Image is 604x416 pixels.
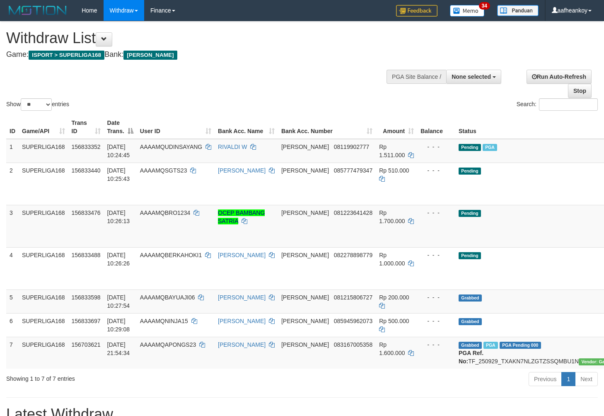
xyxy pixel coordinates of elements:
span: AAAAMQAPONGS23 [140,341,196,348]
span: Copy 081215806727 to clipboard [334,294,372,301]
select: Showentries [21,98,52,111]
span: AAAAMQUDINSAYANG [140,144,202,150]
b: PGA Ref. No: [459,350,483,365]
span: Copy 083167005358 to clipboard [334,341,372,348]
span: Rp 1.000.000 [379,252,405,267]
span: [PERSON_NAME] [281,341,329,348]
span: Grabbed [459,342,482,349]
span: Copy 081223641428 to clipboard [334,209,372,216]
span: [PERSON_NAME] [123,51,177,60]
span: [DATE] 21:54:34 [107,341,130,356]
a: Previous [529,372,562,386]
th: User ID: activate to sort column ascending [137,115,215,139]
span: Copy 08119902777 to clipboard [334,144,370,150]
span: Rp 510.000 [379,167,409,174]
td: 5 [6,289,19,313]
span: [DATE] 10:26:26 [107,252,130,267]
span: AAAAMQNINJA15 [140,318,188,324]
a: 1 [561,372,575,386]
span: AAAAMQBERKAHOKI1 [140,252,202,258]
div: - - - [420,317,452,325]
span: [DATE] 10:24:45 [107,144,130,158]
span: AAAAMQBRO1234 [140,209,190,216]
button: None selected [446,70,501,84]
span: AAAAMQBAYUAJI06 [140,294,195,301]
td: SUPERLIGA168 [19,247,68,289]
td: 4 [6,247,19,289]
span: Rp 1.700.000 [379,209,405,224]
a: Next [575,372,598,386]
td: 1 [6,139,19,163]
span: 156833440 [72,167,101,174]
span: Rp 500.000 [379,318,409,324]
span: Grabbed [459,294,482,302]
th: Bank Acc. Number: activate to sort column ascending [278,115,376,139]
span: [PERSON_NAME] [281,294,329,301]
span: 156833697 [72,318,101,324]
h1: Withdraw List [6,30,394,46]
img: Button%20Memo.svg [450,5,485,17]
div: - - - [420,143,452,151]
span: Marked by aafheankoy [483,144,497,151]
td: SUPERLIGA168 [19,313,68,337]
td: SUPERLIGA168 [19,163,68,205]
span: [PERSON_NAME] [281,209,329,216]
label: Show entries [6,98,69,111]
div: - - - [420,341,452,349]
span: ISPORT > SUPERLIGA168 [29,51,104,60]
img: MOTION_logo.png [6,4,69,17]
span: [PERSON_NAME] [281,167,329,174]
span: Rp 1.600.000 [379,341,405,356]
span: 156833352 [72,144,101,150]
img: panduan.png [497,5,539,16]
td: 6 [6,313,19,337]
span: [DATE] 10:27:54 [107,294,130,309]
a: [PERSON_NAME] [218,341,266,348]
span: [DATE] 10:29:08 [107,318,130,333]
span: Grabbed [459,318,482,325]
span: PGA Pending [500,342,541,349]
td: 2 [6,163,19,205]
span: [PERSON_NAME] [281,318,329,324]
span: 156833598 [72,294,101,301]
span: [DATE] 10:25:43 [107,167,130,182]
th: Game/API: activate to sort column ascending [19,115,68,139]
div: Showing 1 to 7 of 7 entries [6,371,246,383]
span: [PERSON_NAME] [281,144,329,150]
a: Stop [568,84,592,98]
a: [PERSON_NAME] [218,167,266,174]
span: Pending [459,144,481,151]
td: SUPERLIGA168 [19,289,68,313]
span: 156703621 [72,341,101,348]
h4: Game: Bank: [6,51,394,59]
span: Rp 200.000 [379,294,409,301]
span: Pending [459,210,481,217]
td: SUPERLIGA168 [19,139,68,163]
a: [PERSON_NAME] [218,294,266,301]
div: - - - [420,251,452,259]
span: [PERSON_NAME] [281,252,329,258]
th: Trans ID: activate to sort column ascending [68,115,104,139]
div: - - - [420,209,452,217]
span: [DATE] 10:26:13 [107,209,130,224]
span: Rp 1.511.000 [379,144,405,158]
a: RIVALDI W [218,144,247,150]
td: 3 [6,205,19,247]
span: AAAAMQSGTS23 [140,167,187,174]
td: 7 [6,337,19,369]
span: 34 [479,2,490,10]
span: Copy 085777479347 to clipboard [334,167,372,174]
span: None selected [452,73,491,80]
th: Bank Acc. Name: activate to sort column ascending [215,115,278,139]
span: Pending [459,168,481,175]
img: Feedback.jpg [396,5,437,17]
input: Search: [539,98,598,111]
th: Amount: activate to sort column ascending [376,115,417,139]
th: ID [6,115,19,139]
th: Balance [417,115,455,139]
span: 156833488 [72,252,101,258]
a: [PERSON_NAME] [218,318,266,324]
th: Date Trans.: activate to sort column descending [104,115,137,139]
span: Pending [459,252,481,259]
span: Marked by aafchhiseyha [483,342,498,349]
